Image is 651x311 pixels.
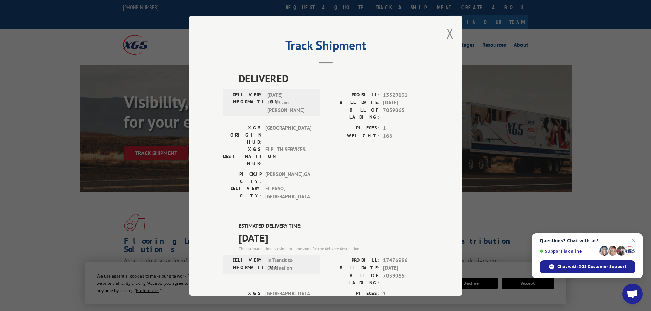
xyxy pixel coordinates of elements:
label: XGS DESTINATION HUB: [223,146,262,167]
span: Questions? Chat with us! [540,238,635,243]
h2: Track Shipment [223,41,428,54]
label: XGS ORIGIN HUB: [223,124,262,146]
label: PIECES: [326,124,380,132]
label: ESTIMATED DELIVERY TIME: [239,222,428,230]
span: 1 [383,289,428,297]
label: WEIGHT: [326,132,380,140]
label: PROBILL: [326,91,380,99]
span: [DATE] 11:45 am [PERSON_NAME] [267,91,313,114]
label: DELIVERY INFORMATION: [225,256,264,272]
span: EL PASO , [GEOGRAPHIC_DATA] [265,185,311,200]
span: ELP - TH SERVICES [265,146,311,167]
span: Support is online [540,249,597,254]
label: BILL OF LADING: [326,107,380,121]
span: 1 [383,124,428,132]
span: 7039065 [383,272,428,286]
label: PICKUP CITY: [223,171,262,185]
span: [DATE] [383,264,428,272]
span: 166 [383,132,428,140]
label: DELIVERY CITY: [223,185,262,200]
label: DELIVERY INFORMATION: [225,91,264,114]
span: 13329131 [383,91,428,99]
span: [PERSON_NAME] , GA [265,171,311,185]
div: The estimated time is using the time zone for the delivery destination. [239,245,428,251]
button: Close modal [446,24,454,42]
label: PROBILL: [326,256,380,264]
label: PIECES: [326,289,380,297]
span: 7039065 [383,107,428,121]
span: Close chat [629,237,638,245]
div: Chat with XGS Customer Support [540,260,635,273]
span: [GEOGRAPHIC_DATA] [265,124,311,146]
label: BILL DATE: [326,99,380,107]
div: Open chat [622,284,643,304]
span: DELIVERED [239,71,428,86]
span: [GEOGRAPHIC_DATA] [265,289,311,311]
span: [DATE] [383,99,428,107]
label: XGS ORIGIN HUB: [223,289,262,311]
label: BILL OF LADING: [326,272,380,286]
span: In Transit to Destination [267,256,313,272]
label: BILL DATE: [326,264,380,272]
span: Chat with XGS Customer Support [557,264,626,270]
span: 17476996 [383,256,428,264]
span: [DATE] [239,230,428,245]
